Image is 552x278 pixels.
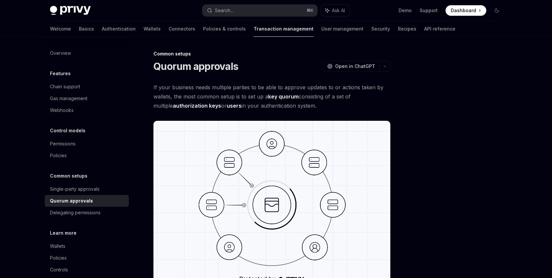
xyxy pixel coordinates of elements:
[202,5,317,16] button: Search...⌘K
[45,104,129,116] a: Webhooks
[50,197,93,205] div: Quorum approvals
[79,21,94,37] a: Basics
[50,70,71,77] h5: Features
[45,207,129,219] a: Delegating permissions
[50,140,76,148] div: Permissions
[50,209,101,217] div: Delegating permissions
[50,152,67,160] div: Policies
[45,240,129,252] a: Wallets
[371,21,390,37] a: Security
[420,7,438,14] a: Support
[50,21,71,37] a: Welcome
[446,5,486,16] a: Dashboard
[215,7,233,14] div: Search...
[332,7,345,14] span: Ask AI
[323,61,379,72] button: Open in ChatGPT
[227,102,241,109] a: users
[173,102,221,109] a: authorization keys
[50,83,80,91] div: Chain support
[254,21,313,37] a: Transaction management
[50,185,100,193] div: Single-party approvals
[50,172,87,180] h5: Common setups
[50,229,77,237] h5: Learn more
[50,95,87,102] div: Gas management
[321,5,350,16] button: Ask AI
[45,81,129,93] a: Chain support
[335,63,375,70] span: Open in ChatGPT
[153,51,390,57] div: Common setups
[153,83,390,110] span: If your business needs multiple parties to be able to approve updates to or actions taken by wall...
[451,7,476,14] span: Dashboard
[50,49,71,57] div: Overview
[45,183,129,195] a: Single-party approvals
[321,21,363,37] a: User management
[492,5,502,16] button: Toggle dark mode
[424,21,455,37] a: API reference
[45,93,129,104] a: Gas management
[50,6,91,15] img: dark logo
[50,127,85,135] h5: Control models
[45,264,129,276] a: Controls
[45,138,129,150] a: Permissions
[45,47,129,59] a: Overview
[169,21,195,37] a: Connectors
[45,195,129,207] a: Quorum approvals
[102,21,136,37] a: Authentication
[144,21,161,37] a: Wallets
[153,60,238,72] h1: Quorum approvals
[399,7,412,14] a: Demo
[398,21,416,37] a: Recipes
[45,150,129,161] a: Policies
[45,252,129,264] a: Policies
[203,21,246,37] a: Policies & controls
[50,106,74,114] div: Webhooks
[50,266,68,274] div: Controls
[268,93,299,100] a: key quorum
[50,242,65,250] div: Wallets
[307,8,313,13] span: ⌘ K
[50,254,67,262] div: Policies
